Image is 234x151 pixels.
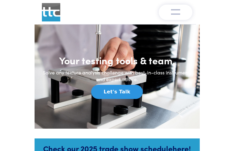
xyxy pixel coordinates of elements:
h1: Your testing tools & team. [42,54,192,66]
button: Toggle navigation [159,5,192,20]
h6: Solve any texture analysis challenge with best-in-class instruments and expert advice. [42,69,192,83]
img: ttc_logo_1x1_v1.0.png [42,3,60,21]
img: menu-v1.0.png [171,8,180,15]
button: Let's Talk [91,85,143,99]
